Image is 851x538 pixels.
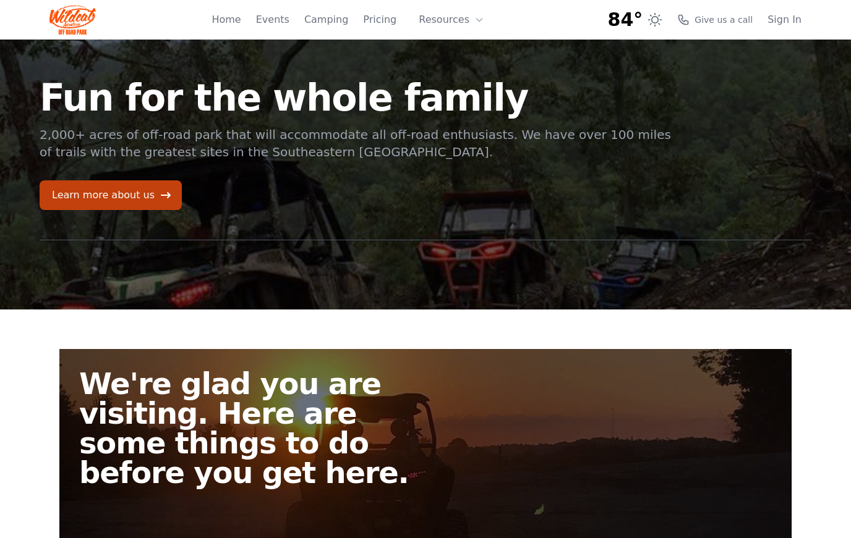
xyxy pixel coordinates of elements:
p: 2,000+ acres of off-road park that will accommodate all off-road enthusiasts. We have over 100 mi... [40,126,673,161]
a: Home [212,12,241,27]
span: 84° [608,9,643,31]
a: Learn more about us [40,180,182,210]
img: Wildcat Logo [49,5,96,35]
button: Resources [411,7,492,32]
h2: We're glad you are visiting. Here are some things to do before you get here. [79,369,435,487]
span: Give us a call [695,14,753,26]
a: Camping [304,12,348,27]
a: Sign In [768,12,802,27]
a: Pricing [363,12,396,27]
a: Give us a call [677,14,753,26]
h1: Fun for the whole family [40,79,673,116]
a: Events [256,12,289,27]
